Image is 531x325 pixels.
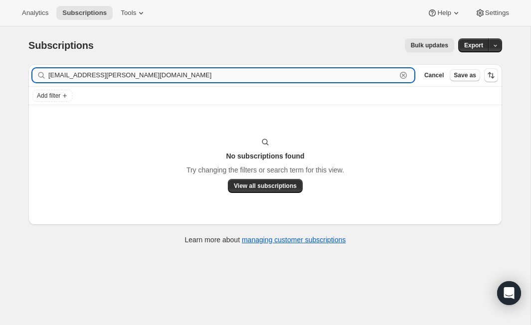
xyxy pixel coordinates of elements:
[437,9,451,17] span: Help
[411,41,448,49] span: Bulk updates
[405,38,454,52] button: Bulk updates
[37,92,60,100] span: Add filter
[185,235,346,245] p: Learn more about
[115,6,152,20] button: Tools
[421,6,467,20] button: Help
[48,68,396,82] input: Filter subscribers
[186,165,344,175] p: Try changing the filters or search term for this view.
[234,182,297,190] span: View all subscriptions
[22,9,48,17] span: Analytics
[228,179,303,193] button: View all subscriptions
[485,9,509,17] span: Settings
[121,9,136,17] span: Tools
[497,281,521,305] div: Open Intercom Messenger
[28,40,94,51] span: Subscriptions
[398,70,408,80] button: Clear
[16,6,54,20] button: Analytics
[464,41,483,49] span: Export
[458,38,489,52] button: Export
[32,90,72,102] button: Add filter
[424,71,444,79] span: Cancel
[420,69,448,81] button: Cancel
[450,69,480,81] button: Save as
[454,71,476,79] span: Save as
[226,151,304,161] h3: No subscriptions found
[484,68,498,82] button: Sort the results
[62,9,107,17] span: Subscriptions
[56,6,113,20] button: Subscriptions
[242,236,346,244] a: managing customer subscriptions
[469,6,515,20] button: Settings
